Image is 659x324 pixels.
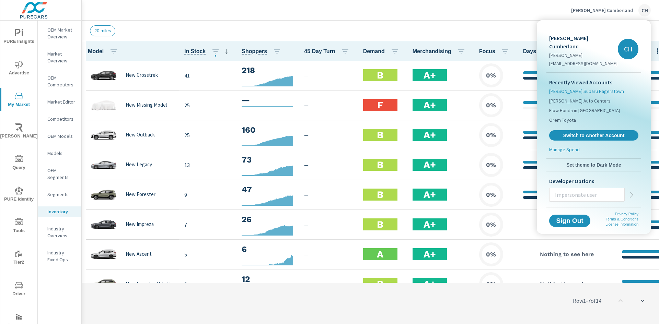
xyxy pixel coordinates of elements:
[615,212,638,216] a: Privacy Policy
[549,78,638,86] p: Recently Viewed Accounts
[549,97,611,104] span: [PERSON_NAME] Auto Centers
[549,177,638,185] p: Developer Options
[549,60,618,67] p: [EMAIL_ADDRESS][DOMAIN_NAME]
[553,132,635,139] span: Switch to Another Account
[618,39,638,59] div: CH
[606,217,638,221] a: Terms & Conditions
[550,186,624,204] input: Impersonate user
[549,146,580,153] p: Manage Spend
[549,88,624,95] span: [PERSON_NAME] Subaru Hagerstown
[549,162,638,168] span: Set theme to Dark Mode
[549,215,590,227] button: Sign Out
[549,130,638,141] a: Switch to Another Account
[546,159,641,171] button: Set theme to Dark Mode
[549,34,618,50] p: [PERSON_NAME] Cumberland
[549,52,618,59] p: [PERSON_NAME]
[555,218,585,224] span: Sign Out
[546,146,641,156] a: Manage Spend
[549,107,620,114] span: Flow Honda in [GEOGRAPHIC_DATA]
[605,222,638,226] a: License Information
[549,117,576,123] span: Orem Toyota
